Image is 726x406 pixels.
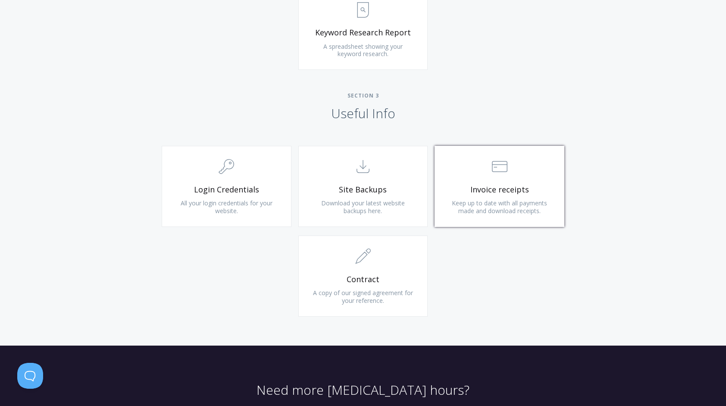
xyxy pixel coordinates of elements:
[448,185,551,195] span: Invoice receipts
[298,146,428,227] a: Site Backups Download your latest website backups here.
[435,146,564,227] a: Invoice receipts Keep up to date with all payments made and download receipts.
[312,185,415,195] span: Site Backups
[323,42,403,58] span: A spreadsheet showing your keyword research.
[313,289,413,305] span: A copy of our signed agreement for your reference.
[321,199,405,215] span: Download your latest website backups here.
[175,185,278,195] span: Login Credentials
[181,199,272,215] span: All your login credentials for your website.
[298,236,428,317] a: Contract A copy of our signed agreement for your reference.
[17,363,43,389] iframe: Toggle Customer Support
[312,274,415,284] span: Contract
[162,146,291,227] a: Login Credentials All your login credentials for your website.
[452,199,547,215] span: Keep up to date with all payments made and download receipts.
[312,28,415,38] span: Keyword Research Report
